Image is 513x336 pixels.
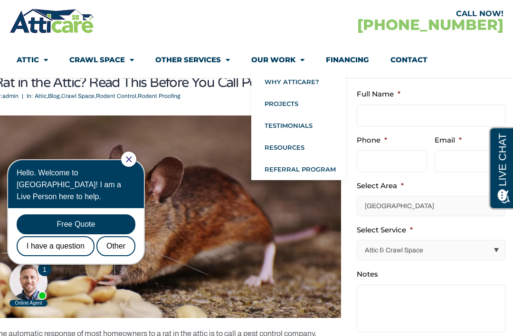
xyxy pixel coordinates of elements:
a: Resources [251,136,345,158]
label: Notes [357,269,378,279]
span: In: [27,93,33,99]
span: , , , , [35,93,180,99]
label: Full Name [357,89,400,99]
iframe: Chat Invitation [5,151,157,307]
a: Other Services [155,49,230,71]
a: Crawl Space [69,49,134,71]
label: Phone [357,135,387,145]
label: Select Area [357,181,404,191]
a: Referral Program [251,158,345,180]
nav: Menu [17,49,496,71]
a: Testimonials [251,115,345,136]
a: Financing [326,49,369,71]
ul: Our Work [251,71,345,180]
span: Opens a chat window [23,8,76,19]
a: Attic [17,49,48,71]
label: Email [435,135,462,145]
a: Crawl Space [61,93,95,99]
a: Rodent Control [96,93,136,99]
a: Contact [390,49,427,71]
div: CALL NOW! [256,10,503,18]
a: Our Work [251,49,304,71]
a: Projects [251,93,345,115]
a: Rodent Proofing [138,93,180,99]
a: Attic [35,93,47,99]
label: Select Service [357,225,413,235]
a: Blog [48,93,60,99]
a: Why Atticare? [251,71,345,93]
